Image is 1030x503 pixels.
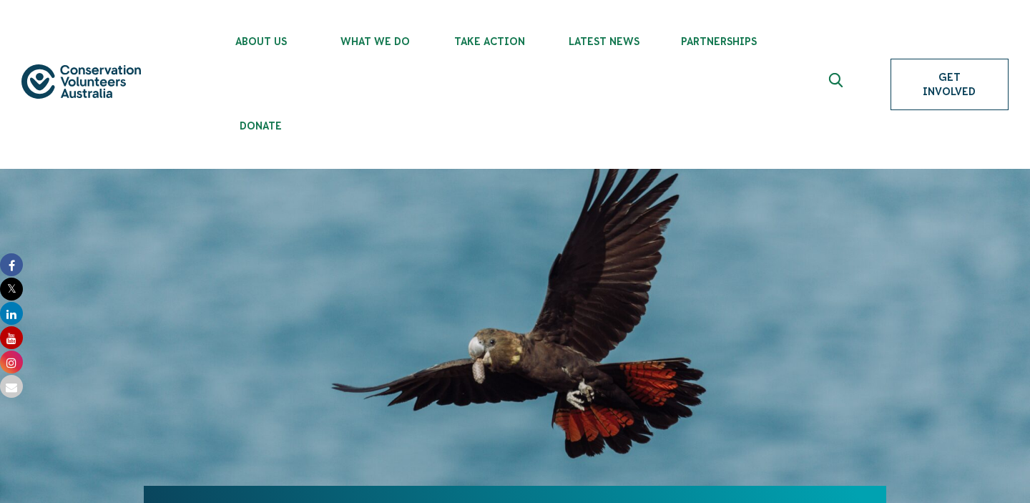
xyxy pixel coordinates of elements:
[204,120,318,132] span: Donate
[21,64,141,99] img: logo.svg
[547,36,662,47] span: Latest News
[204,36,318,47] span: About Us
[828,73,846,96] span: Expand search box
[662,36,776,47] span: Partnerships
[318,36,433,47] span: What We Do
[891,59,1009,110] a: Get Involved
[820,67,855,102] button: Expand search box Close search box
[433,36,547,47] span: Take Action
